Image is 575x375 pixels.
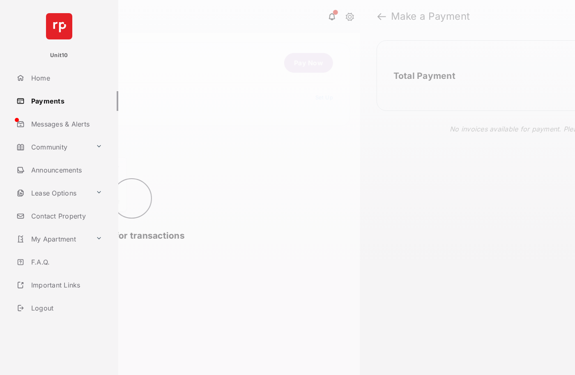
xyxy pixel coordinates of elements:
span: Looking for transactions [79,230,185,241]
p: Unit10 [50,51,68,60]
strong: Make a Payment [391,12,470,21]
a: Contact Property [13,206,118,226]
img: svg+xml;base64,PHN2ZyB4bWxucz0iaHR0cDovL3d3dy53My5vcmcvMjAwMC9zdmciIHdpZHRoPSI2NCIgaGVpZ2h0PSI2NC... [46,13,72,39]
a: Logout [13,298,118,318]
a: Lease Options [13,183,92,203]
h2: Total Payment [393,71,455,81]
a: My Apartment [13,229,92,249]
a: Announcements [13,160,118,180]
a: Community [13,137,92,157]
a: F.A.Q. [13,252,118,272]
a: Messages & Alerts [13,114,118,134]
a: Important Links [13,275,106,295]
a: Home [13,68,118,88]
a: Payments [13,91,118,111]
